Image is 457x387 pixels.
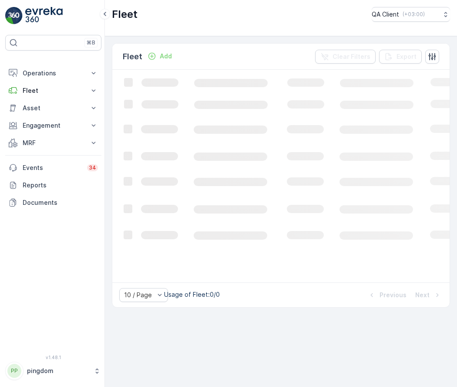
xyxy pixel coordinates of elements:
[372,10,399,19] p: QA Client
[160,52,172,61] p: Add
[379,50,422,64] button: Export
[5,7,23,24] img: logo
[89,164,96,171] p: 34
[5,355,101,360] span: v 1.48.1
[123,51,142,63] p: Fleet
[366,290,407,300] button: Previous
[5,82,101,99] button: Fleet
[23,163,82,172] p: Events
[164,290,220,299] p: Usage of Fleet : 0/0
[7,364,21,378] div: PP
[23,198,98,207] p: Documents
[315,50,376,64] button: Clear Filters
[403,11,425,18] p: ( +03:00 )
[5,362,101,380] button: PPpingdom
[5,134,101,152] button: MRF
[23,104,84,112] p: Asset
[23,86,84,95] p: Fleet
[5,99,101,117] button: Asset
[144,51,175,61] button: Add
[23,139,84,147] p: MRF
[415,291,430,299] p: Next
[23,181,98,190] p: Reports
[333,52,370,61] p: Clear Filters
[5,194,101,211] a: Documents
[5,117,101,134] button: Engagement
[414,290,443,300] button: Next
[23,121,84,130] p: Engagement
[87,39,95,46] p: ⌘B
[380,291,407,299] p: Previous
[372,7,450,22] button: QA Client(+03:00)
[5,177,101,194] a: Reports
[5,159,101,177] a: Events34
[27,367,89,375] p: pingdom
[397,52,417,61] p: Export
[23,69,84,78] p: Operations
[5,64,101,82] button: Operations
[25,7,63,24] img: logo_light-DOdMpM7g.png
[112,7,138,21] p: Fleet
